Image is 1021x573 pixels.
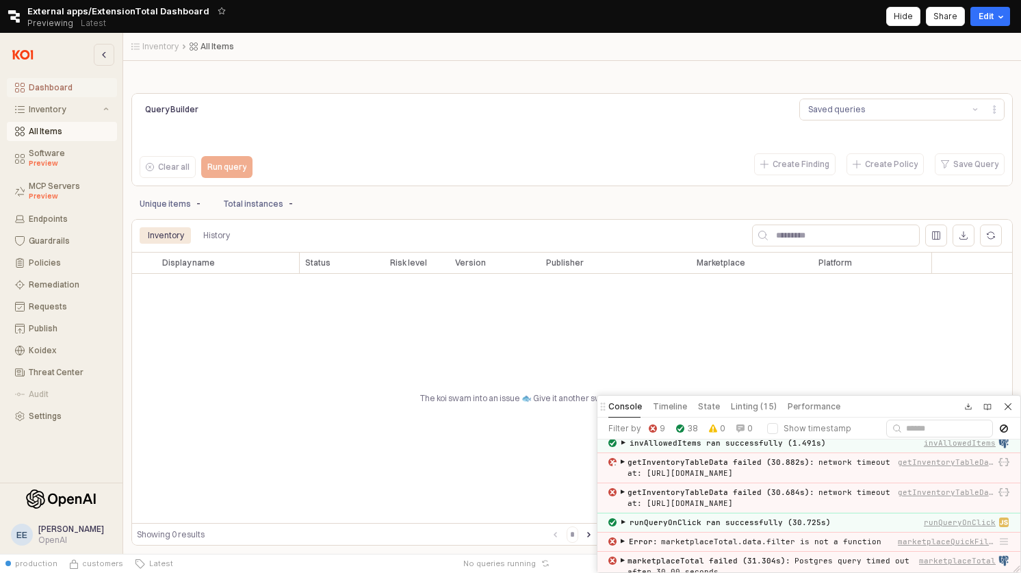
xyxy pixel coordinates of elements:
div: Inventory [140,227,192,244]
span: customers [82,558,123,569]
div: Audit [29,390,109,399]
button: Download app JSON with hard-coded query results [960,398,977,415]
h5: Performance [788,401,840,412]
button: Source Control [63,554,129,573]
label: 0 [747,423,753,434]
h5: State [698,401,720,412]
button: Audit [7,385,117,404]
button: Software [7,144,117,174]
main: App Frame [123,33,1021,554]
p: - [289,196,294,211]
button: invAllowedItems [924,437,996,448]
div: Preview [29,191,109,202]
button: Koidex [7,341,117,360]
p: - [196,196,202,211]
button: All Items [7,122,117,141]
p: Create Policy [865,159,918,170]
img: warn [709,424,717,433]
button: Publish [7,319,117,338]
div: Endpoints [29,214,109,224]
img: error [608,537,617,546]
button: Show suggestions [967,99,983,120]
div: Previewing Latest [27,14,114,33]
button: runQueryOnClick [924,517,996,528]
div: Requests [29,302,109,311]
span: ▶ [621,487,625,498]
div: Threat Center [29,368,109,377]
p: Query Builder [145,103,322,116]
span: Publisher [546,257,584,268]
button: Dashboard [7,78,117,97]
button: Save Query [935,153,1005,175]
button: Remediation [7,275,117,294]
button: Endpoints [7,209,117,229]
p: Total instances [224,198,283,210]
label: Show timestamp [784,423,851,434]
span: getInventoryTableData failed (30.684s) : [628,487,814,497]
div: MCP Servers [29,181,109,202]
div: The koi swam into an issue 🐟 Give it another swim by clicking the refresh button. [131,274,1013,523]
label: 9 [660,423,665,434]
button: Settings [7,407,117,426]
span: getInventoryTableData failed (30.882s) : [628,457,814,467]
div: EE [16,528,27,542]
img: error [608,488,617,496]
span: Risk level [390,257,427,268]
button: ▶Error:marketplaceTotal.data.filter is not a functionmarketplaceQuickFiltersListView [619,536,1009,547]
span: Display name [162,257,215,268]
span: No queries running [463,558,536,569]
button: ▶getInventoryTableData failed (30.684s):network timeout at: [URL][DOMAIN_NAME]getInventoryTableData [619,487,1009,509]
button: Policies [7,253,117,272]
div: Showing 0 results [137,528,542,542]
span: production [15,558,57,569]
span: Error : [629,537,658,546]
img: error [608,557,617,565]
div: Guardrails [29,236,109,246]
button: Create Policy [846,153,924,175]
div: Saved queries [808,103,865,116]
button: Close [998,397,1018,416]
button: getInventoryTableData [898,487,996,498]
button: ▶getInventoryTableData failed (30.882s):network timeout at: [URL][DOMAIN_NAME]getInventoryTableData [619,457,1009,479]
button: Share app [926,7,965,26]
button: getInventoryTableData [898,457,996,468]
p: Share [933,11,957,22]
nav: Breadcrumbs [131,41,719,52]
p: Latest [81,18,106,29]
div: Settings [29,411,109,421]
label: 38 [687,423,698,434]
span: Version [455,257,486,268]
h5: Console [608,401,642,412]
button: Menu [984,99,1005,120]
button: marketplaceQuickFiltersListView [898,536,996,547]
p: Save Query [953,159,998,170]
span: Latest [145,558,173,569]
button: 0 [706,421,729,436]
input: Page [567,527,578,542]
div: network timeout at: [URL][DOMAIN_NAME] [628,457,895,479]
button: Run query [201,156,253,178]
button: Guardrails [7,231,117,251]
button: marketplaceTotal [919,555,996,566]
div: Policies [29,258,109,268]
h5: Timeline [653,401,687,412]
button: Inventory [7,100,117,119]
button: MCP Servers [7,177,117,207]
button: Next page [581,526,597,543]
span: invAllowedItems ran successfully (1.491s) [630,438,826,448]
span: Marketplace [697,257,745,268]
button: 9 [645,421,669,436]
label: 0 [720,423,725,434]
div: History [195,227,238,244]
button: Releases and History [73,14,114,33]
span: [PERSON_NAME] [38,524,104,534]
span: ▶ [621,517,625,528]
span: marketplaceTotal failed (31.304s) : [628,556,790,565]
label: Filter by [608,423,641,434]
button: Latest [129,554,179,573]
button: Hide app [886,7,920,26]
span: ▶ [621,437,625,448]
span: runQueryOnClick ran successfully (30.725s) [630,518,831,527]
div: marketplaceTotal.data.filter is not a function [629,536,882,547]
div: Table toolbar [131,523,1013,546]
